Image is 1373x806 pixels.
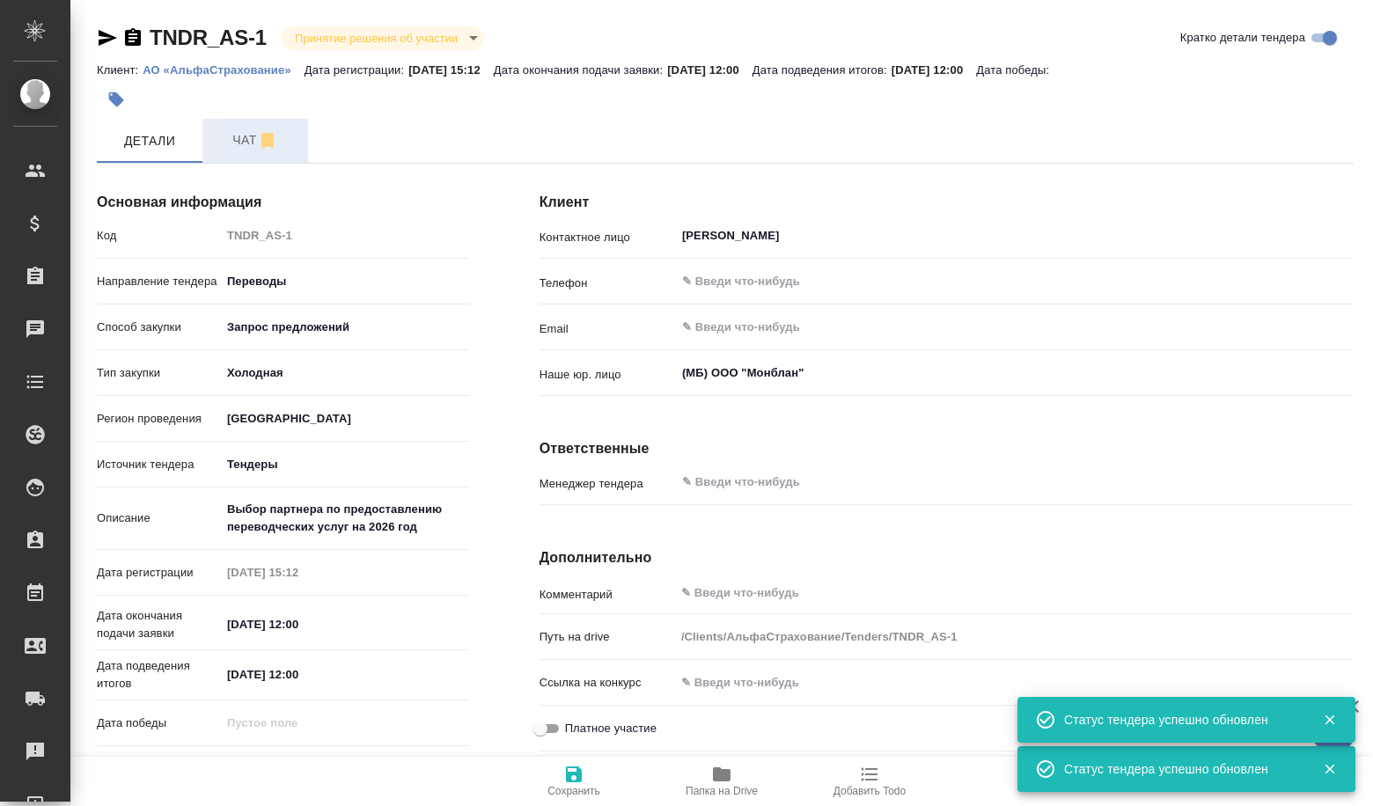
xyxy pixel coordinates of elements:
p: Комментарий [540,586,675,604]
p: [DATE] 12:00 [892,63,977,77]
button: Скопировать ссылку [122,27,143,48]
input: ✎ Введи что-нибудь [675,670,1354,695]
p: АО «АльфаСтрахование» [143,63,304,77]
input: ✎ Введи что-нибудь [680,472,1289,493]
div: Переводы [221,267,469,297]
p: Менеджер тендера [540,475,675,493]
button: Папка на Drive [648,757,796,806]
p: [DATE] 15:12 [408,63,494,77]
div: Коммерческие закупки [221,754,469,784]
span: Платное участие [565,720,657,737]
button: Сохранить [500,757,648,806]
p: Дата окончания подачи заявки [97,607,221,642]
div: Запрос предложений [221,312,469,342]
p: Источник тендера [97,456,221,473]
input: Пустое поле [221,560,375,585]
p: Ссылка на конкурс [540,674,675,692]
input: ✎ Введи что-нибудь [221,662,375,687]
h4: Клиент [540,192,1354,213]
span: Кратко детали тендера [1180,29,1305,47]
p: Дата победы [97,714,221,732]
button: Open [1344,280,1347,283]
p: Клиент: [97,63,143,77]
h4: Основная информация [97,192,469,213]
div: Принятие решения об участии [281,26,484,50]
input: ✎ Введи что-нибудь [680,317,1289,338]
button: Open [1344,371,1347,375]
input: Пустое поле [221,710,375,736]
p: Наше юр. лицо [540,366,675,384]
p: Дата регистрации [97,564,221,582]
p: Дата подведения итогов [97,657,221,692]
span: Чат [213,129,297,151]
p: Дата регистрации: [305,63,408,77]
p: Email [540,320,675,338]
svg: Отписаться [257,130,278,151]
div: Холодная [221,358,469,388]
p: Путь на drive [540,628,675,646]
span: Детали [107,130,192,152]
p: Контактное лицо [540,229,675,246]
p: Способ закупки [97,319,221,336]
textarea: Выбор партнера по предоставлению переводческих услуг на 2026 год [221,495,469,542]
input: ✎ Введи что-нибудь [221,612,375,637]
h4: Дополнительно [540,547,1354,568]
button: Закрыть [1311,761,1347,777]
p: Тип закупки [97,364,221,382]
button: Принятие решения об участии [290,31,463,46]
button: Добавить тэг [97,80,136,119]
button: Скопировать ссылку для ЯМессенджера [97,27,118,48]
p: Код [97,227,221,245]
p: Описание [97,509,221,527]
button: Open [1344,234,1347,238]
span: Добавить Todo [833,785,906,797]
input: ✎ Введи что-нибудь [680,271,1289,292]
a: АО «АльфаСтрахование» [143,62,304,77]
p: Дата подведения итогов: [753,63,892,77]
button: Open [1344,326,1347,329]
span: Папка на Drive [686,785,758,797]
p: [DATE] 12:00 [667,63,753,77]
div: Статус тендера успешно обновлен [1064,760,1296,778]
div: Статус тендера успешно обновлен [1064,711,1296,729]
button: Добавить Todo [796,757,943,806]
input: Пустое поле [221,223,469,248]
div: [GEOGRAPHIC_DATA] [221,450,469,480]
div: [GEOGRAPHIC_DATA] [221,404,469,434]
span: Сохранить [547,785,600,797]
p: Регион проведения [97,410,221,428]
p: Дата окончания подачи заявки: [494,63,667,77]
p: Телефон [540,275,675,292]
p: Направление тендера [97,273,221,290]
input: Пустое поле [675,624,1354,649]
button: Open [1344,480,1347,484]
p: Дата победы: [976,63,1054,77]
button: Закрыть [1311,712,1347,728]
h4: Ответственные [540,438,1354,459]
a: TNDR_AS-1 [150,26,267,49]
